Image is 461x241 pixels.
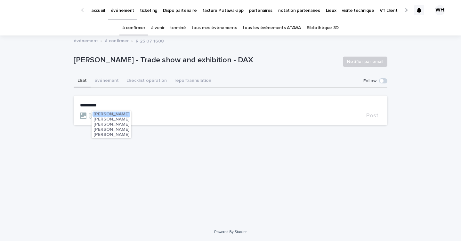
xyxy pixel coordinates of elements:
a: Bibliothèque 3D [307,20,339,35]
span: [PERSON_NAME] [93,112,129,116]
button: événement [91,74,123,88]
span: [PERSON_NAME] [93,122,129,127]
button: Notifier par email [343,57,387,67]
button: [PERSON_NAME] [93,117,130,122]
a: tous mes événements [191,20,237,35]
a: tous les événements ATAWA [243,20,301,35]
p: Follow [363,78,376,84]
span: [PERSON_NAME] [93,127,129,132]
span: [PERSON_NAME] [93,132,129,137]
a: à confirmer [122,20,145,35]
div: WH [435,5,445,15]
button: Post [364,113,381,119]
a: événement [74,37,98,44]
a: terminé [170,20,186,35]
p: [PERSON_NAME] - Trade show and exhibition - DAX [74,56,338,65]
a: à confirmer [105,37,129,44]
a: à venir [151,20,165,35]
button: [PERSON_NAME] [93,122,130,127]
button: report/annulation [171,74,215,88]
a: Powered By Stacker [214,230,247,234]
button: [PERSON_NAME] [93,127,130,132]
span: [PERSON_NAME] [93,117,129,121]
button: chat [74,74,91,88]
button: [PERSON_NAME] [93,112,130,117]
span: Post [366,113,378,119]
button: [PERSON_NAME] [93,132,130,137]
button: checklist opération [123,74,171,88]
img: Ls34BcGeRexTGTNfXpUC [13,4,75,17]
p: R 25 07 1608 [136,37,164,44]
span: Notifier par email [347,58,383,65]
